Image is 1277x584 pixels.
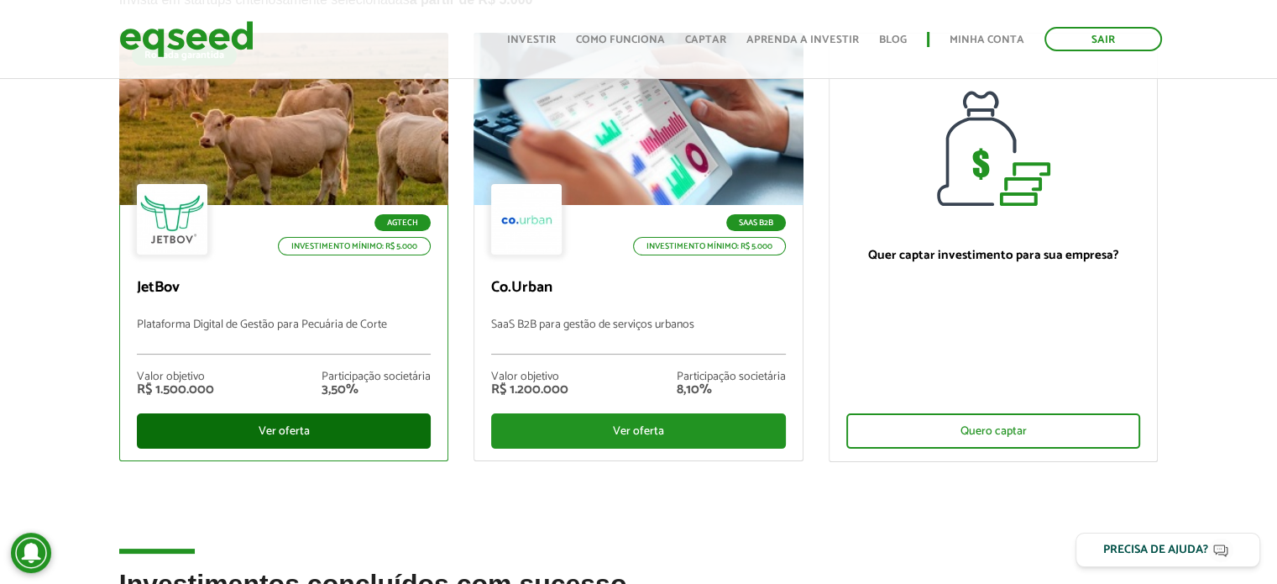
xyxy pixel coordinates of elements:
a: Minha conta [950,34,1024,45]
a: Sair [1044,27,1162,51]
a: Como funciona [576,34,665,45]
p: JetBov [137,279,432,297]
div: Valor objetivo [491,371,568,383]
div: 3,50% [322,383,431,397]
a: Quer captar investimento para sua empresa? Quero captar [829,33,1159,462]
p: SaaS B2B [726,214,786,231]
div: Valor objetivo [137,371,214,383]
p: Quer captar investimento para sua empresa? [846,248,1141,263]
p: Investimento mínimo: R$ 5.000 [278,237,431,255]
p: Co.Urban [491,279,786,297]
p: Agtech [374,214,431,231]
div: Ver oferta [137,413,432,449]
a: Rodada garantida Agtech Investimento mínimo: R$ 5.000 JetBov Plataforma Digital de Gestão para Pe... [119,33,449,461]
p: SaaS B2B para gestão de serviços urbanos [491,318,786,355]
a: Captar [685,34,726,45]
a: Aprenda a investir [746,34,859,45]
p: Plataforma Digital de Gestão para Pecuária de Corte [137,318,432,355]
a: Blog [879,34,907,45]
img: EqSeed [119,17,254,61]
div: Ver oferta [491,413,786,449]
a: Investir [507,34,556,45]
div: 8,10% [677,383,786,397]
div: R$ 1.200.000 [491,383,568,397]
div: R$ 1.500.000 [137,383,214,397]
div: Participação societária [677,371,786,383]
div: Quero captar [846,413,1141,449]
p: Investimento mínimo: R$ 5.000 [633,237,786,255]
a: SaaS B2B Investimento mínimo: R$ 5.000 Co.Urban SaaS B2B para gestão de serviços urbanos Valor ob... [474,33,803,461]
div: Participação societária [322,371,431,383]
